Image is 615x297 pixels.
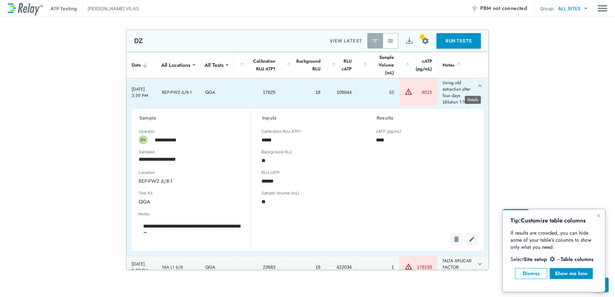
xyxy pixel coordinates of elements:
[465,233,478,246] button: Edit test
[239,57,275,73] div: Calibration RLU ATP1
[474,80,485,91] button: expand row
[239,89,275,95] div: 17625
[437,256,474,278] td: fALTA APLICAR FACTOR DILUCION 10
[437,78,474,106] td: Using old extraction after four days (dilution 1:10)
[139,170,220,175] label: Location
[139,129,155,134] label: Operator
[414,89,432,95] div: 6015
[405,88,412,95] img: Warning
[453,236,460,242] img: Delete
[331,57,352,73] div: RLU cATP
[262,114,361,122] h3: Inputs
[540,5,555,12] p: Group:
[286,57,320,73] div: Background RLU
[200,78,234,106] td: QGA
[377,114,476,122] h3: Results
[157,256,200,278] td: 16A L1 6/8
[598,2,607,14] button: Main menu
[331,264,352,270] div: 422034
[469,2,529,15] button: PBM not connected
[331,89,352,95] div: 106044
[200,59,228,71] div: All Tests
[469,236,475,242] img: Edit test
[157,59,195,71] div: All Locations
[465,96,481,104] div: Details
[493,4,527,12] span: not connected
[598,2,607,14] img: Drawer Icon
[286,264,320,270] div: 18
[362,53,394,76] div: Sample Volume (mL)
[200,256,234,278] td: QGA
[450,233,463,246] button: Delete
[286,89,320,95] div: 18
[471,5,478,12] img: Offline Icon
[405,37,413,45] img: Export Icon
[134,195,199,208] div: QGA
[474,258,485,269] button: expand row
[372,38,378,44] img: Latest
[330,37,362,45] p: VIEW LATEST
[134,175,243,187] div: REP-PW2 6/8-1
[414,264,432,270] div: 178193
[443,61,469,69] div: Notes
[404,57,432,73] div: cATP (pg/mL)
[50,5,77,12] p: ATP Testing
[262,129,300,134] label: Calibration RLU ATP1
[480,4,527,13] span: PBM
[262,191,299,195] label: Sample Volume (mL)
[262,150,292,154] label: Background RLU
[157,78,200,106] td: REP-PW2 6/8-1
[139,150,155,154] label: Sampled
[421,37,429,45] img: Settings Icon
[362,264,394,270] div: 1
[362,89,394,95] div: 10
[126,52,157,78] th: Date
[132,86,151,99] div: [DATE] 3:59 PM
[139,191,188,195] label: Test Kit
[87,5,139,12] p: [PERSON_NAME] VILAS
[436,33,481,49] button: RUN TESTS
[239,264,275,270] div: 23683
[503,209,605,292] iframe: bubble
[132,261,151,274] div: [DATE] 3:22 PM
[139,212,150,216] label: Notes
[376,129,401,134] label: cATP (pg/mL)
[401,33,417,49] button: Export
[262,170,280,175] label: RLU cATP
[139,114,249,122] h3: Sample
[405,263,412,270] img: Warning
[8,2,43,15] img: LuminUltra Relay
[417,32,434,50] button: Site setup
[134,37,143,45] p: DZ
[387,38,394,44] img: View All
[134,153,238,166] input: Choose date, selected date is Aug 19, 2025
[139,135,148,144] div: DV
